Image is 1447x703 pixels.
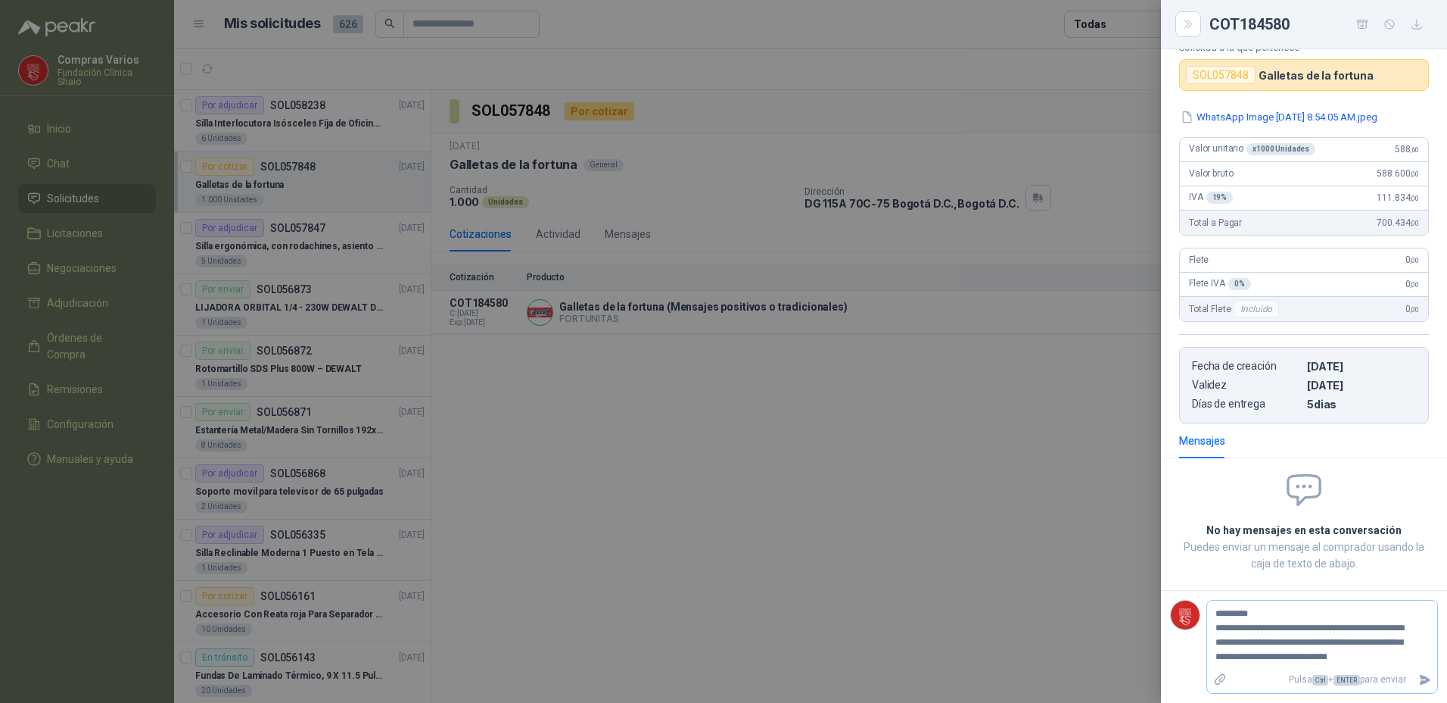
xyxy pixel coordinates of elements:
[1410,145,1419,154] span: ,60
[1209,12,1429,36] div: COT184580
[1189,278,1251,290] span: Flete IVA
[1377,217,1419,228] span: 700.434
[1179,109,1379,125] button: WhatsApp Image [DATE] 8.54.05 AM.jpeg
[1189,143,1315,155] span: Valor unitario
[1179,15,1197,33] button: Close
[1228,278,1251,290] div: 0 %
[1307,398,1416,411] p: 5 dias
[1410,280,1419,289] span: ,00
[1179,539,1429,572] p: Puedes enviar un mensaje al comprador usando la caja de texto de abajo.
[1189,300,1282,318] span: Total Flete
[1410,305,1419,314] span: ,00
[1246,143,1315,155] div: x 1000 Unidades
[1192,379,1301,392] p: Validez
[1179,522,1429,539] h2: No hay mensajes en esta conversación
[1259,69,1374,82] p: Galletas de la fortuna
[1405,255,1419,265] span: 0
[1410,170,1419,178] span: ,00
[1189,168,1233,179] span: Valor bruto
[1234,300,1279,318] div: Incluido
[1410,194,1419,202] span: ,00
[1412,667,1437,693] button: Enviar
[1189,192,1233,204] span: IVA
[1405,304,1419,314] span: 0
[1192,398,1301,411] p: Días de entrega
[1307,360,1416,373] p: [DATE]
[1171,601,1200,630] img: Company Logo
[1333,675,1360,686] span: ENTER
[1377,192,1419,203] span: 111.834
[1189,255,1209,265] span: Flete
[1307,379,1416,392] p: [DATE]
[1405,279,1419,289] span: 0
[1410,219,1419,227] span: ,00
[1179,433,1225,449] div: Mensajes
[1186,66,1256,84] div: SOL057848
[1312,675,1328,686] span: Ctrl
[1377,168,1419,179] span: 588.600
[1233,667,1413,693] p: Pulsa + para enviar
[1207,667,1233,693] label: Adjuntar archivos
[1395,144,1419,155] span: 588
[1189,217,1242,228] span: Total a Pagar
[1192,360,1301,373] p: Fecha de creación
[1206,192,1234,204] div: 19 %
[1410,256,1419,264] span: ,00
